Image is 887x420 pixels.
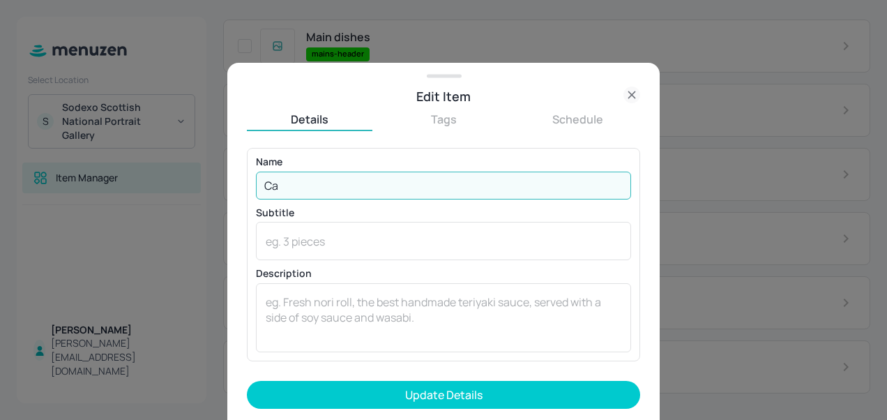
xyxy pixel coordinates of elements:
[247,112,372,127] button: Details
[515,112,640,127] button: Schedule
[247,381,640,409] button: Update Details
[256,172,631,200] input: eg. Chicken Teriyaki Sushi Roll
[381,112,506,127] button: Tags
[256,269,631,278] p: Description
[256,157,631,167] p: Name
[247,87,640,106] div: Edit Item
[256,208,631,218] p: Subtitle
